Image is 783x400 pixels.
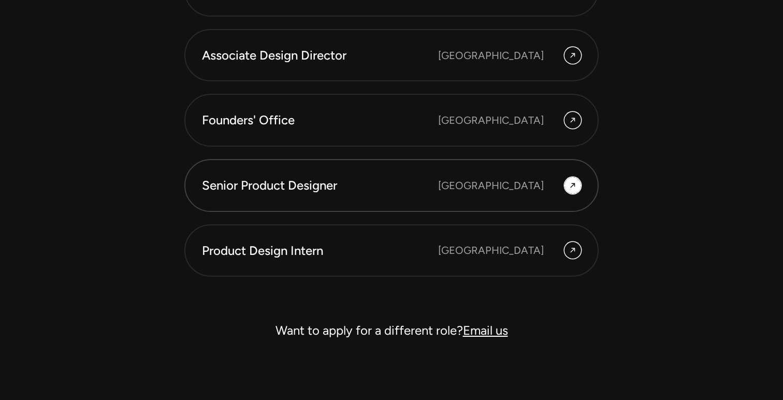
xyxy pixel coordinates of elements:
[184,94,599,147] a: Founders' Office [GEOGRAPHIC_DATA]
[202,47,438,64] div: Associate Design Director
[438,242,544,258] div: [GEOGRAPHIC_DATA]
[202,177,438,194] div: Senior Product Designer
[184,318,599,343] div: Want to apply for a different role?
[184,159,599,212] a: Senior Product Designer [GEOGRAPHIC_DATA]
[202,242,438,260] div: Product Design Intern
[184,29,599,82] a: Associate Design Director [GEOGRAPHIC_DATA]
[184,224,599,277] a: Product Design Intern [GEOGRAPHIC_DATA]
[438,178,544,193] div: [GEOGRAPHIC_DATA]
[463,323,508,338] a: Email us
[202,111,438,129] div: Founders' Office
[438,112,544,128] div: [GEOGRAPHIC_DATA]
[438,48,544,63] div: [GEOGRAPHIC_DATA]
